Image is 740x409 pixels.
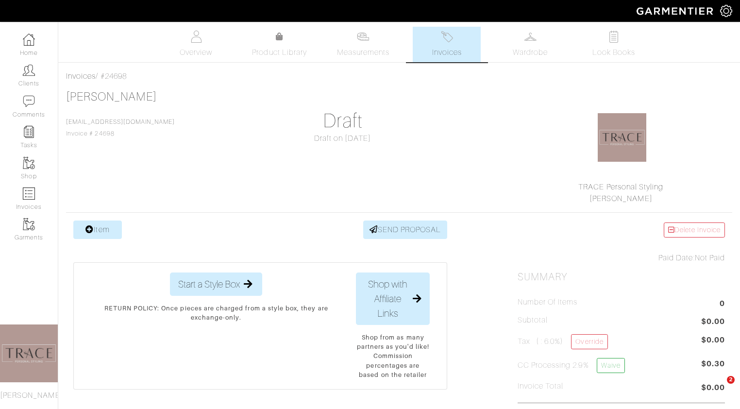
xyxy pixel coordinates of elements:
[23,157,35,169] img: garments-icon-b7da505a4dc4fd61783c78ac3ca0ef83fa9d6f193b1c9dc38574b1d14d53ca28.png
[178,277,240,291] span: Start a Style Box
[589,194,653,203] a: [PERSON_NAME]
[518,252,725,264] div: Not Paid
[518,382,564,391] h5: Invoice Total
[578,183,663,191] a: TRACE Personal Styling
[413,27,481,62] a: Invoices
[597,358,625,373] a: Waive
[720,298,725,311] span: 0
[701,382,725,395] span: $0.00
[598,113,646,162] img: 1583817110766.png.png
[66,72,96,81] a: Invoices
[162,27,230,62] a: Overview
[518,316,548,325] h5: Subtotal
[701,358,725,377] span: $0.30
[73,221,122,239] a: Item
[580,27,648,62] a: Look Books
[632,2,720,19] img: garmentier-logo-header-white-b43fb05a5012e4ada735d5af1a66efaba907eab6374d6393d1fbf88cb4ef424d.png
[356,333,430,379] p: Shop from as many partners as you'd like! Commission percentages are based on the retailer
[701,334,725,346] span: $0.00
[608,31,620,43] img: todo-9ac3debb85659649dc8f770b8b6100bb5dab4b48dedcbae339e5042a72dfd3cc.svg
[727,376,735,384] span: 2
[239,133,446,144] div: Draft on [DATE]
[66,90,157,103] a: [PERSON_NAME]
[23,95,35,107] img: comment-icon-a0a6a9ef722e966f86d9cbdc48e553b5cf19dbc54f86b18d962a5391bc8f6eb6.png
[66,70,732,82] div: / #24698
[363,221,448,239] a: SEND PROPOSAL
[329,27,398,62] a: Measurements
[170,273,262,296] button: Start a Style Box
[432,47,462,58] span: Invoices
[190,31,202,43] img: basicinfo-40fd8af6dae0f16599ec9e87c0ef1c0a1fdea2edbe929e3d69a839185d80c458.svg
[441,31,453,43] img: orders-27d20c2124de7fd6de4e0e44c1d41de31381a507db9b33961299e4e07d508b8c.svg
[518,358,625,373] h5: CC Processing 2.9%
[496,27,564,62] a: Wardrobe
[91,304,341,322] p: RETURN POLICY: Once pieces are charged from a style box, they are exchange-only.
[592,47,636,58] span: Look Books
[513,47,548,58] span: Wardrobe
[571,334,607,349] a: Override
[239,109,446,133] h1: Draft
[707,376,730,399] iframe: Intercom live chat
[23,34,35,46] img: dashboard-icon-dbcd8f5a0b271acd01030246c82b418ddd0df26cd7fceb0bd07c9910d44c42f6.png
[364,277,411,321] span: Shop with Affiliate Links
[337,47,390,58] span: Measurements
[518,271,725,283] h2: Summary
[23,218,35,230] img: garments-icon-b7da505a4dc4fd61783c78ac3ca0ef83fa9d6f193b1c9dc38574b1d14d53ca28.png
[518,298,578,307] h5: Number of Items
[180,47,212,58] span: Overview
[701,316,725,329] span: $0.00
[252,47,307,58] span: Product Library
[23,187,35,200] img: orders-icon-0abe47150d42831381b5fb84f609e132dff9fe21cb692f30cb5eec754e2cba89.png
[518,334,608,349] h5: Tax ( : 6.0%)
[356,273,430,325] button: Shop with Affiliate Links
[66,119,175,125] a: [EMAIL_ADDRESS][DOMAIN_NAME]
[66,119,175,137] span: Invoice # 24698
[357,31,369,43] img: measurements-466bbee1fd09ba9460f595b01e5d73f9e2bff037440d3c8f018324cb6cdf7a4a.svg
[23,64,35,76] img: clients-icon-6bae9207a08558b7cb47a8932f037763ab4055f8c8b6bfacd5dc20c3e0201464.png
[720,5,732,17] img: gear-icon-white-bd11855cb880d31180b6d7d6211b90ccbf57a29d726f0c71d8c61bd08dd39cc2.png
[524,31,537,43] img: wardrobe-487a4870c1b7c33e795ec22d11cfc2ed9d08956e64fb3008fe2437562e282088.svg
[23,126,35,138] img: reminder-icon-8004d30b9f0a5d33ae49ab947aed9ed385cf756f9e5892f1edd6e32f2345188e.png
[658,254,695,262] span: Paid Date:
[664,222,725,238] a: Delete Invoice
[246,31,314,58] a: Product Library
